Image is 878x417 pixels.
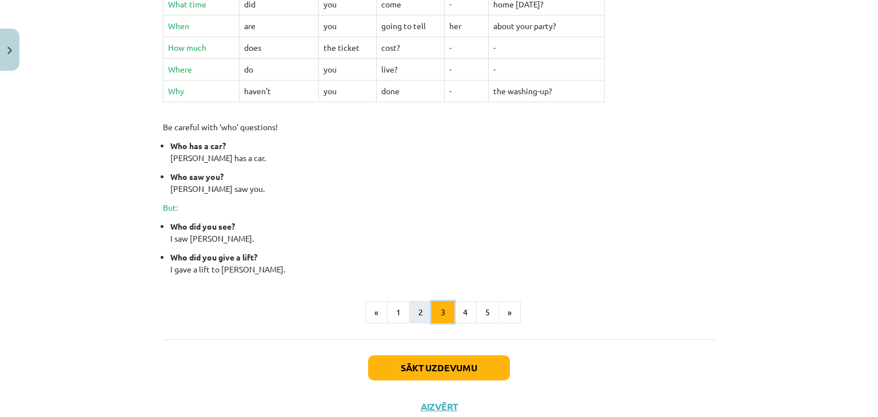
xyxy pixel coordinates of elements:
[376,37,445,58] td: cost?
[445,80,489,102] td: -
[170,141,226,151] strong: Who has a car?
[170,171,224,182] strong: Who saw you?
[445,58,489,80] td: -
[163,301,715,324] nav: Page navigation example
[170,140,715,164] p: [PERSON_NAME] has a car.
[170,220,715,244] p: I saw [PERSON_NAME].
[170,171,715,195] p: [PERSON_NAME] saw you.
[368,355,510,380] button: Sākt uzdevumu
[318,58,376,80] td: you
[168,64,192,74] span: Where
[365,301,388,324] button: «
[168,42,206,53] span: How much
[170,251,715,275] p: I gave a lift to [PERSON_NAME].
[432,301,454,324] button: 3
[318,80,376,102] td: you
[170,221,235,231] strong: Who did you see?
[240,15,318,37] td: are
[240,58,318,80] td: do
[489,80,605,102] td: the washing-up?
[445,15,489,37] td: her
[376,58,445,80] td: live?
[376,80,445,102] td: done
[454,301,477,324] button: 4
[409,301,432,324] button: 2
[445,37,489,58] td: -
[387,301,410,324] button: 1
[318,37,376,58] td: the ticket
[318,15,376,37] td: you
[489,15,605,37] td: about your party?
[489,58,605,80] td: -
[376,15,445,37] td: going to tell
[476,301,499,324] button: 5
[489,37,605,58] td: -
[498,301,521,324] button: »
[240,37,318,58] td: does
[163,121,715,133] p: Be careful with ‘who’ questions!
[168,21,189,31] span: When
[163,202,178,212] span: But:
[7,47,12,54] img: icon-close-lesson-0947bae3869378f0d4975bcd49f059093ad1ed9edebbc8119c70593378902aed.svg
[240,80,318,102] td: haven’t
[168,86,184,96] span: Why
[417,401,461,412] button: Aizvērt
[170,252,257,262] strong: Who did you give a lift?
